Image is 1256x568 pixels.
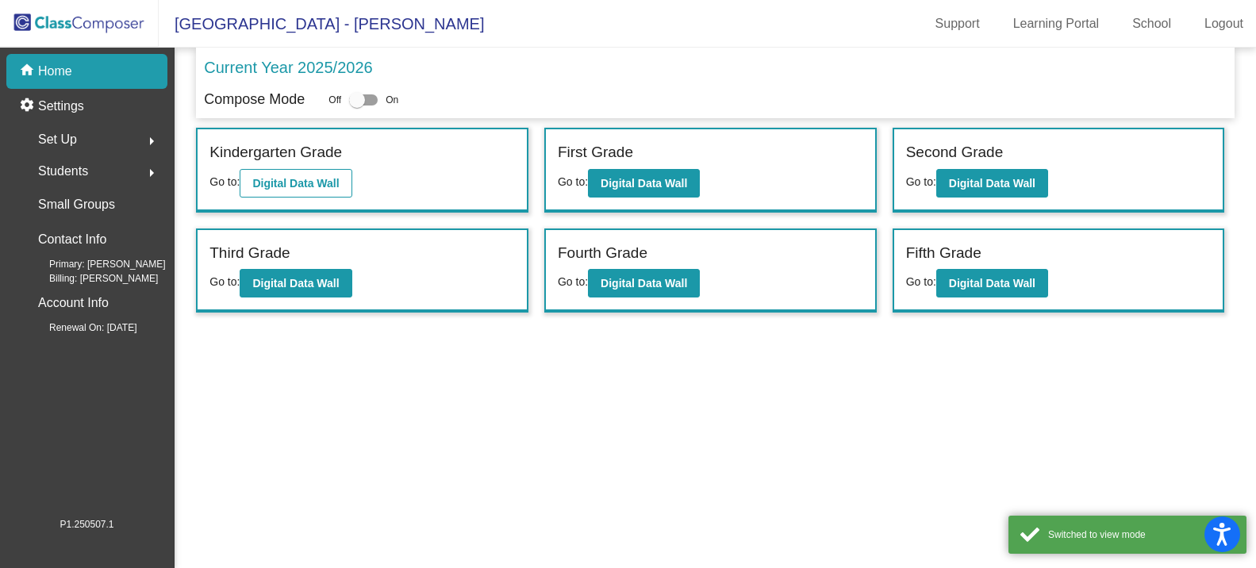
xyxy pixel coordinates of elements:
[19,62,38,81] mat-icon: home
[209,175,240,188] span: Go to:
[1001,11,1112,36] a: Learning Portal
[240,169,351,198] button: Digital Data Wall
[209,141,342,164] label: Kindergarten Grade
[204,89,305,110] p: Compose Mode
[906,141,1004,164] label: Second Grade
[328,93,341,107] span: Off
[38,129,77,151] span: Set Up
[209,275,240,288] span: Go to:
[252,177,339,190] b: Digital Data Wall
[558,275,588,288] span: Go to:
[588,169,700,198] button: Digital Data Wall
[558,141,633,164] label: First Grade
[1048,528,1235,542] div: Switched to view mode
[159,11,484,36] span: [GEOGRAPHIC_DATA] - [PERSON_NAME]
[949,177,1035,190] b: Digital Data Wall
[1192,11,1256,36] a: Logout
[588,269,700,297] button: Digital Data Wall
[240,269,351,297] button: Digital Data Wall
[142,163,161,182] mat-icon: arrow_right
[24,271,158,286] span: Billing: [PERSON_NAME]
[558,175,588,188] span: Go to:
[386,93,398,107] span: On
[936,269,1048,297] button: Digital Data Wall
[558,242,647,265] label: Fourth Grade
[906,175,936,188] span: Go to:
[923,11,993,36] a: Support
[19,97,38,116] mat-icon: settings
[204,56,372,79] p: Current Year 2025/2026
[38,160,88,182] span: Students
[142,132,161,151] mat-icon: arrow_right
[601,177,687,190] b: Digital Data Wall
[38,228,106,251] p: Contact Info
[209,242,290,265] label: Third Grade
[24,257,166,271] span: Primary: [PERSON_NAME]
[1120,11,1184,36] a: School
[936,169,1048,198] button: Digital Data Wall
[38,292,109,314] p: Account Info
[38,97,84,116] p: Settings
[601,277,687,290] b: Digital Data Wall
[252,277,339,290] b: Digital Data Wall
[38,194,115,216] p: Small Groups
[38,62,72,81] p: Home
[906,275,936,288] span: Go to:
[906,242,981,265] label: Fifth Grade
[24,320,136,335] span: Renewal On: [DATE]
[949,277,1035,290] b: Digital Data Wall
